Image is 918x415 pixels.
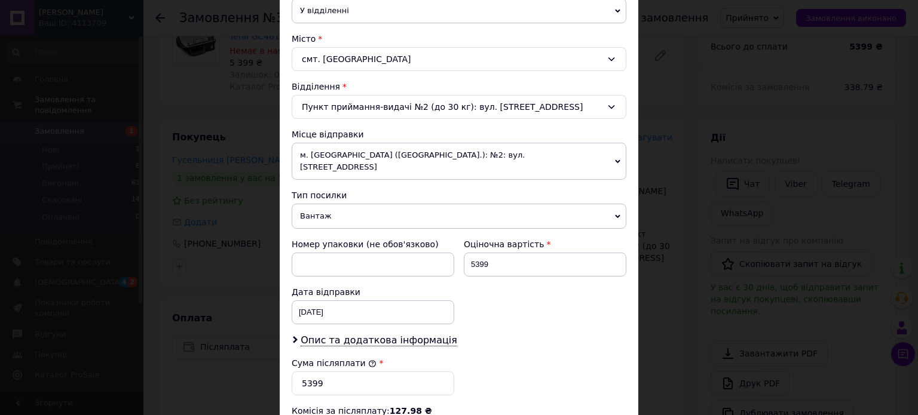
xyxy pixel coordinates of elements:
div: смт. [GEOGRAPHIC_DATA] [292,47,626,71]
div: Дата відправки [292,286,454,298]
span: м. [GEOGRAPHIC_DATA] ([GEOGRAPHIC_DATA].): №2: вул. [STREET_ADDRESS] [292,143,626,180]
span: Тип посилки [292,190,347,200]
div: Пункт приймання-видачі №2 (до 30 кг): вул. [STREET_ADDRESS] [292,95,626,119]
div: Номер упаковки (не обов'язково) [292,238,454,250]
div: Оціночна вартість [464,238,626,250]
div: Відділення [292,81,626,93]
label: Сума післяплати [292,358,377,368]
div: Місто [292,33,626,45]
span: Місце відправки [292,130,364,139]
span: Вантаж [292,204,626,229]
span: Опис та додаткова інформація [301,334,457,346]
